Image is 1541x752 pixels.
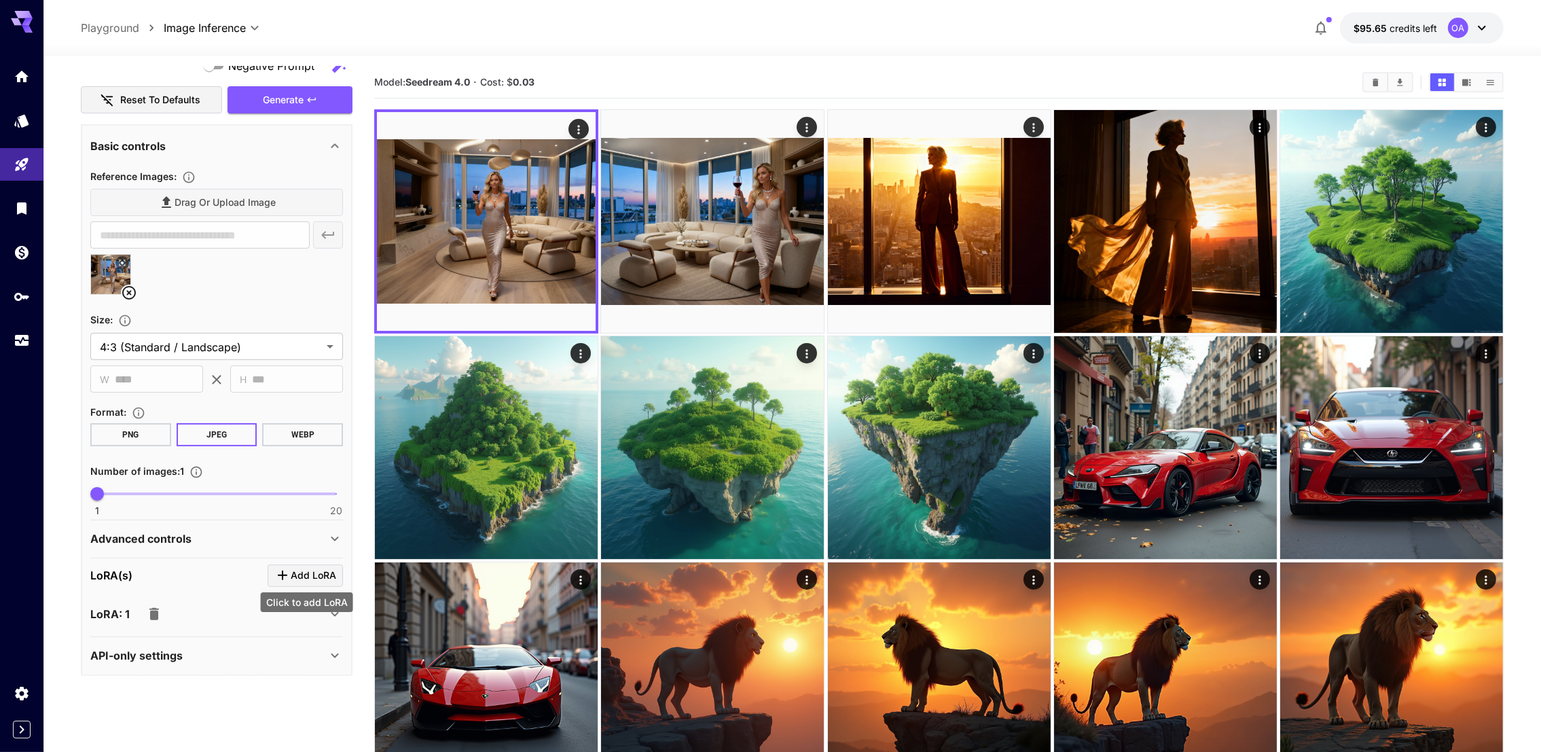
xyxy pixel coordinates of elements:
button: Reset to defaults [81,86,222,114]
div: Actions [570,569,591,590]
div: Actions [1250,343,1270,363]
span: Generate [263,92,304,109]
img: 9k= [1054,336,1277,559]
div: Library [14,200,30,217]
img: Z [601,336,824,559]
span: Number of images : 1 [90,465,184,477]
button: Download All [1388,73,1412,91]
div: Actions [570,343,591,363]
button: PNG [90,423,171,446]
img: 9k= [1280,110,1503,333]
b: Seedream 4.0 [405,76,470,88]
div: Show media in grid viewShow media in video viewShow media in list view [1429,72,1504,92]
p: Basic controls [90,138,166,154]
span: 1 [95,504,99,518]
button: Show media in grid view [1430,73,1454,91]
p: LoRA(s) [90,567,132,584]
span: Model: [374,76,470,88]
nav: breadcrumb [81,20,164,36]
div: Home [14,68,30,85]
div: Actions [1250,117,1270,137]
span: W [100,372,109,387]
div: Actions [1023,569,1044,590]
p: API-only settings [90,647,183,664]
button: Clear All [1364,73,1388,91]
p: Advanced controls [90,531,192,547]
div: Actions [1023,117,1044,137]
div: Basic controls [90,130,343,162]
img: Z [377,112,596,331]
p: LoRA: 1 [90,606,130,622]
div: Models [14,112,30,129]
img: Z [828,336,1051,559]
span: Cost: $ [480,76,534,88]
span: 20 [330,504,342,518]
span: 4:3 (Standard / Landscape) [100,339,321,355]
span: $95.65 [1354,22,1390,34]
div: Usage [14,332,30,349]
a: Playground [81,20,139,36]
p: · [473,74,477,90]
button: JPEG [177,423,257,446]
div: OA [1448,18,1468,38]
button: Click to add LoRA [268,565,343,587]
div: API-only settings [90,639,343,672]
img: Z [1054,110,1277,333]
div: LoRA: 1 [90,598,343,630]
button: $95.64928OA [1340,12,1504,43]
div: Playground [14,156,30,173]
div: Actions [1476,343,1496,363]
button: Show media in list view [1479,73,1502,91]
div: Actions [1476,569,1496,590]
div: Actions [1250,569,1270,590]
div: Wallet [14,244,30,261]
span: H [240,372,247,387]
div: API Keys [14,288,30,305]
img: Z [828,110,1051,333]
img: Z [375,336,598,559]
button: Adjust the dimensions of the generated image by specifying its width and height in pixels, or sel... [113,314,137,327]
span: Format : [90,406,126,418]
button: Expand sidebar [13,721,31,738]
span: Add LoRA [291,567,336,584]
button: Generate [228,86,352,114]
div: Actions [797,117,817,137]
span: Reference Images : [90,171,177,182]
div: Actions [797,343,817,363]
div: Settings [14,685,30,702]
div: $95.64928 [1354,21,1437,35]
span: Image Inference [164,20,246,36]
div: Actions [568,119,589,139]
div: Actions [797,569,817,590]
div: Advanced controls [90,522,343,555]
button: Specify how many images to generate in a single request. Each image generation will be charged se... [184,465,209,479]
span: credits left [1390,22,1437,34]
img: 2Q== [601,110,824,333]
div: Clear AllDownload All [1362,72,1413,92]
button: Show media in video view [1455,73,1479,91]
button: WEBP [262,423,343,446]
div: Actions [1023,343,1044,363]
span: Size : [90,314,113,325]
button: Upload a reference image to guide the result. This is needed for Image-to-Image or Inpainting. Su... [177,171,201,184]
img: Z [1280,336,1503,559]
div: Actions [1476,117,1496,137]
button: Choose the file format for the output image. [126,406,151,420]
b: 0.03 [513,76,534,88]
div: Click to add LoRA [261,592,353,612]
